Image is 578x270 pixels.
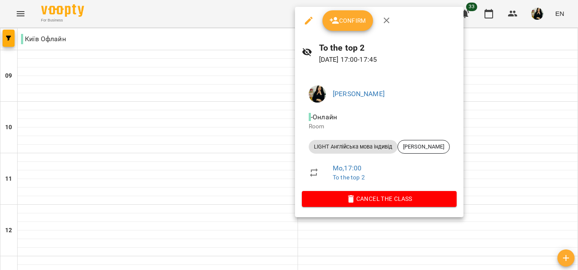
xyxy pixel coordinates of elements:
span: LIGHT Англійська мова індивід [309,143,397,151]
span: Confirm [329,15,366,26]
div: [PERSON_NAME] [397,140,450,154]
button: Confirm [322,10,373,31]
button: Cancel the class [302,191,457,206]
img: 5a716dbadec203ee96fd677978d7687f.jpg [309,85,326,103]
span: [PERSON_NAME] [398,143,449,151]
a: [PERSON_NAME] [333,90,385,98]
span: Cancel the class [309,194,450,204]
a: Mo , 17:00 [333,164,361,172]
a: To the top 2 [333,174,365,181]
p: Room [309,122,450,131]
h6: To the top 2 [319,41,457,55]
p: [DATE] 17:00 - 17:45 [319,55,457,65]
span: - Онлайн [309,113,339,121]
